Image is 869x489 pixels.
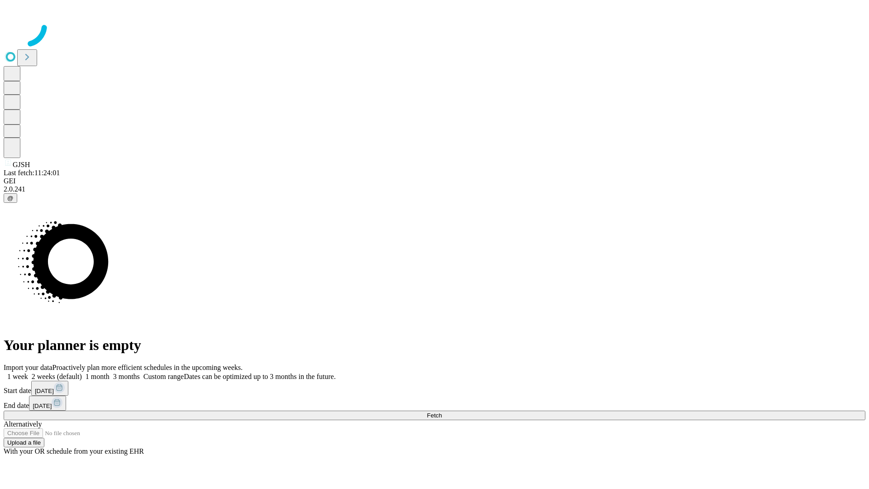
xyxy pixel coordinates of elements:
[33,403,52,409] span: [DATE]
[29,396,66,411] button: [DATE]
[4,420,42,428] span: Alternatively
[7,195,14,201] span: @
[32,373,82,380] span: 2 weeks (default)
[4,169,60,177] span: Last fetch: 11:24:01
[4,447,144,455] span: With your OR schedule from your existing EHR
[86,373,110,380] span: 1 month
[427,412,442,419] span: Fetch
[4,337,865,354] h1: Your planner is empty
[13,161,30,168] span: GJSH
[4,177,865,185] div: GEI
[4,364,53,371] span: Import your data
[7,373,28,380] span: 1 week
[35,388,54,394] span: [DATE]
[53,364,243,371] span: Proactively plan more efficient schedules in the upcoming weeks.
[4,381,865,396] div: Start date
[143,373,184,380] span: Custom range
[4,193,17,203] button: @
[4,411,865,420] button: Fetch
[4,396,865,411] div: End date
[113,373,140,380] span: 3 months
[4,438,44,447] button: Upload a file
[184,373,335,380] span: Dates can be optimized up to 3 months in the future.
[31,381,68,396] button: [DATE]
[4,185,865,193] div: 2.0.241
